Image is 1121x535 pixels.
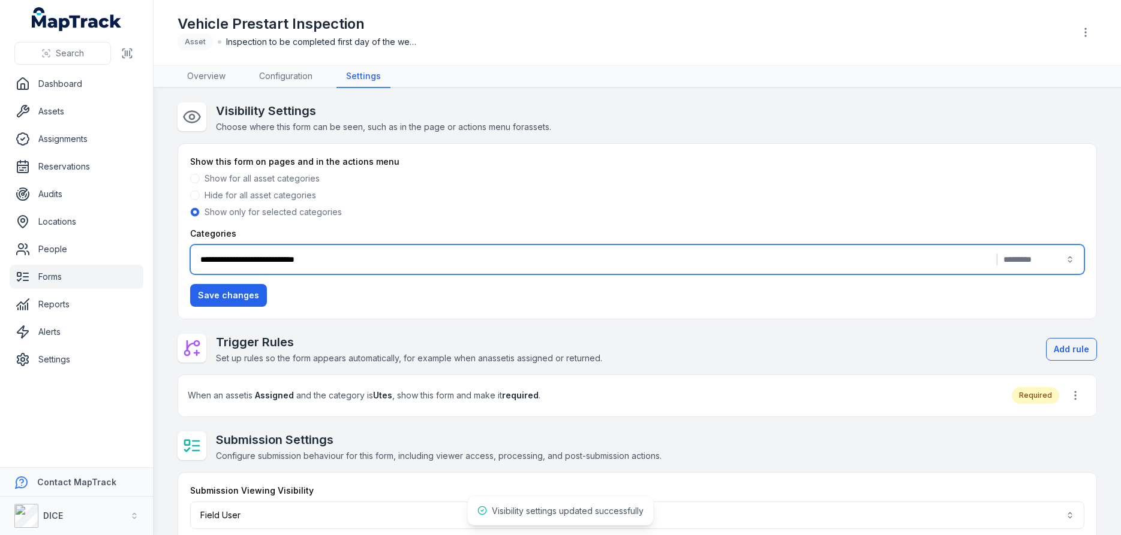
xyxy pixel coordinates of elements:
[205,173,320,185] label: Show for all asset categories
[373,390,392,400] strong: Utes
[226,36,418,48] span: Inspection to be completed first day of the week
[216,353,602,363] span: Set up rules so the form appears automatically, for example when an asset is assigned or returned.
[216,102,551,119] h2: Visibility Settings
[250,65,322,88] a: Configuration
[10,347,143,371] a: Settings
[216,122,551,132] span: Choose where this form can be seen, such as in the page or actions menu for assets .
[1012,387,1059,404] div: Required
[255,390,294,400] strong: Assigned
[10,292,143,316] a: Reports
[216,334,602,350] h2: Trigger Rules
[190,284,267,307] button: Save changes
[492,506,644,516] span: Visibility settings updated successfully
[178,14,418,34] h1: Vehicle Prestart Inspection
[10,155,143,179] a: Reservations
[10,237,143,261] a: People
[14,42,111,65] button: Search
[502,390,539,400] strong: required
[190,156,399,168] label: Show this form on pages and in the actions menu
[178,65,235,88] a: Overview
[10,127,143,151] a: Assignments
[10,265,143,289] a: Forms
[188,389,540,401] span: When an asset is and the category is , show this form and make it .
[190,501,1084,529] button: Field User
[216,451,662,461] span: Configure submission behaviour for this form, including viewer access, processing, and post-submi...
[190,485,314,497] label: Submission Viewing Visibility
[10,320,143,344] a: Alerts
[190,244,1084,274] button: |
[178,34,213,50] div: Asset
[336,65,390,88] a: Settings
[10,210,143,234] a: Locations
[56,47,84,59] span: Search
[37,477,116,487] strong: Contact MapTrack
[190,228,236,240] label: Categories
[10,182,143,206] a: Audits
[1046,338,1097,361] button: Add rule
[205,206,342,218] label: Show only for selected categories
[32,7,122,31] a: MapTrack
[216,431,662,448] h2: Submission Settings
[205,189,316,201] label: Hide for all asset categories
[10,72,143,96] a: Dashboard
[10,99,143,123] a: Assets
[43,510,63,521] strong: DICE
